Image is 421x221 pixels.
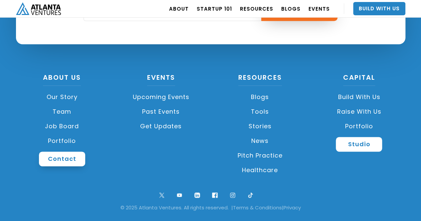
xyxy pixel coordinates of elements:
[246,191,255,200] img: tik tok logo
[115,119,207,134] a: Get Updates
[16,134,108,148] a: Portfolio
[214,148,307,163] a: Pitch Practice
[115,104,207,119] a: Past Events
[214,134,307,148] a: News
[228,191,237,200] img: ig symbol
[336,137,382,152] a: Studio
[353,2,405,15] a: Build With Us
[147,73,175,86] a: Events
[214,119,307,134] a: Stories
[175,191,184,200] img: youtube symbol
[343,73,375,86] a: CAPITAL
[238,73,282,86] a: Resources
[214,90,307,104] a: Blogs
[10,204,411,211] div: © 2025 Atlanta Ventures. All rights reserved. | |
[16,119,108,134] a: Job Board
[313,119,405,134] a: Portfolio
[313,90,405,104] a: Build with us
[43,73,81,86] a: About US
[16,90,108,104] a: Our Story
[214,163,307,177] a: Healthcare
[210,191,219,200] img: facebook logo
[193,191,202,200] img: linkedin logo
[284,204,301,211] a: Privacy
[115,90,207,104] a: Upcoming Events
[16,104,108,119] a: Team
[313,104,405,119] a: Raise with Us
[214,104,307,119] a: Tools
[233,204,282,211] a: Terms & Conditions
[39,152,85,166] a: Contact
